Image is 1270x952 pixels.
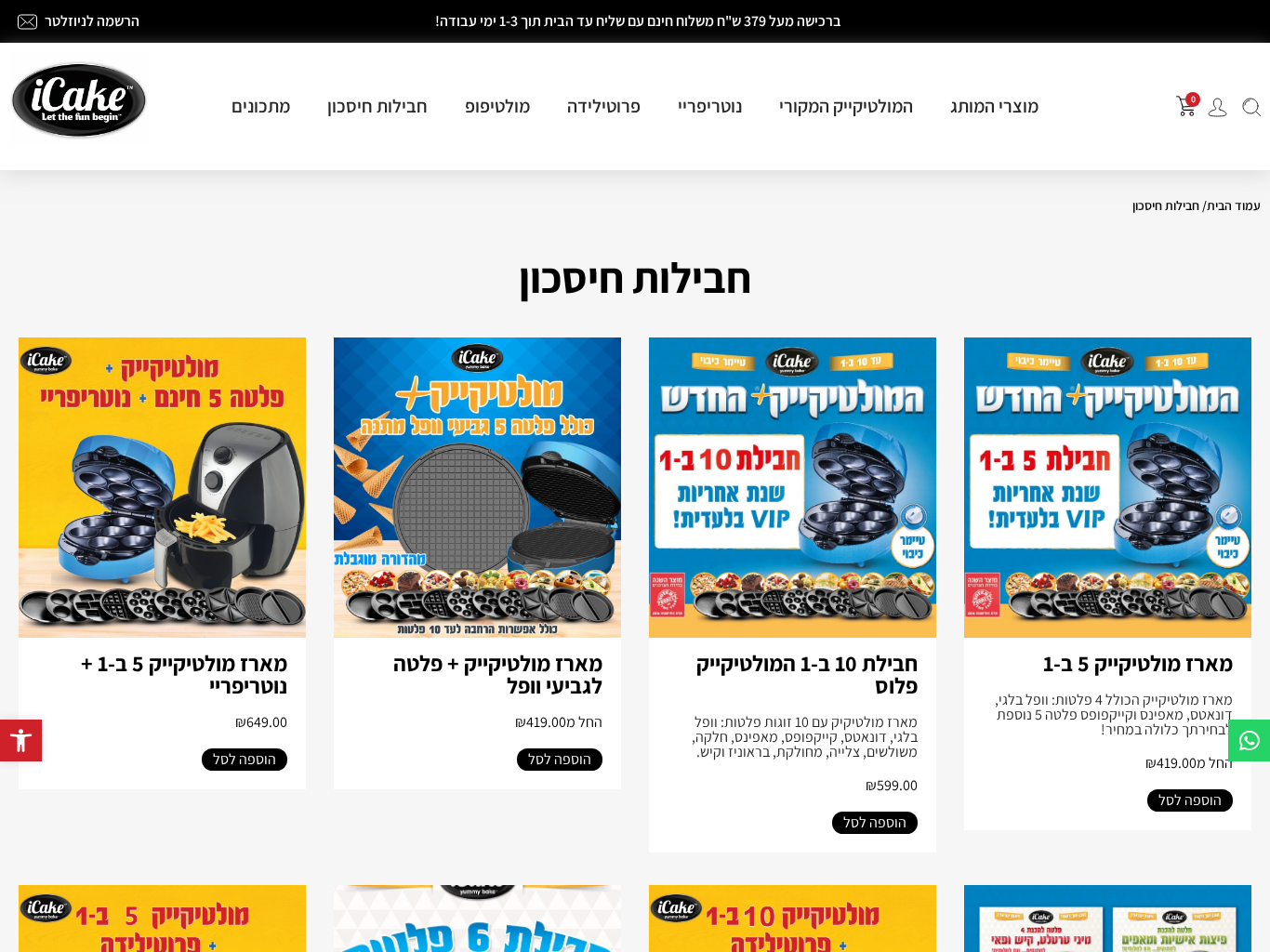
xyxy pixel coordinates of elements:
span: 649.00 [235,712,287,732]
span: 419.00 [515,712,566,732]
a: מארז מולטיקייק + פלטה לגביעי וופל [393,648,602,700]
button: פתח עגלת קניות צדדית [1176,96,1197,116]
nav: Breadcrumb [9,198,1261,213]
a: חבילת 10 ב-1 המולטיקייק פלוס [696,648,918,700]
a: מולטיפופ [446,94,549,118]
span: 599.00 [866,775,918,795]
a: פרוטילידה [549,94,659,118]
span: הוספה לסל [528,748,591,771]
span: 419.00 [1145,753,1197,773]
a: מארז מולטיקייק 5 ב-1 + נוטריפריי [81,648,287,700]
a: מוצרי המותג [932,94,1057,118]
a: מתכונים [213,94,309,118]
span: הוספה לסל [213,748,276,771]
a: הוספה לסל [517,748,602,771]
h2: החל מ [983,756,1233,771]
a: הוספה לסל [202,748,287,771]
span: ₪ [866,775,877,795]
a: חבילות חיסכון [309,94,446,118]
span: ₪ [515,712,526,732]
div: מארז מולטיקייק הכולל 4 פלטות: וופל בלגי, דונאטס, מאפינס וקייקפופס פלטה 5 נוספת לבחירתך כלולה במחיר! [983,693,1233,737]
a: עמוד הבית [1207,197,1261,214]
div: מארז מולטיקיק עם 10 זוגות פלטות: וופל בלגי, דונאטס, קייקפופס, מאפינס, חלקה, משולשים, צלייה, מחולק... [668,715,918,760]
span: הוספה לסל [1158,789,1222,812]
a: המולטיקייק המקורי [761,94,932,118]
h2: החל מ [352,715,602,730]
img: shopping-cart.png [1176,96,1197,116]
span: ₪ [235,712,246,732]
a: הוספה לסל [1147,789,1233,812]
a: הרשמה לניוזלטר [45,11,139,31]
span: 0 [1185,92,1200,107]
span: הוספה לסל [843,812,906,834]
a: הוספה לסל [832,812,918,834]
h2: ברכישה מעל 379 ש"ח משלוח חינם עם שליח עד הבית תוך 1-3 ימי עבודה! [280,14,998,29]
a: מארז מולטיקייק 5 ב-1 [1043,648,1233,678]
span: ₪ [1145,753,1157,773]
h1: חבילות חיסכון [9,245,1261,310]
a: נוטריפריי [659,94,761,118]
